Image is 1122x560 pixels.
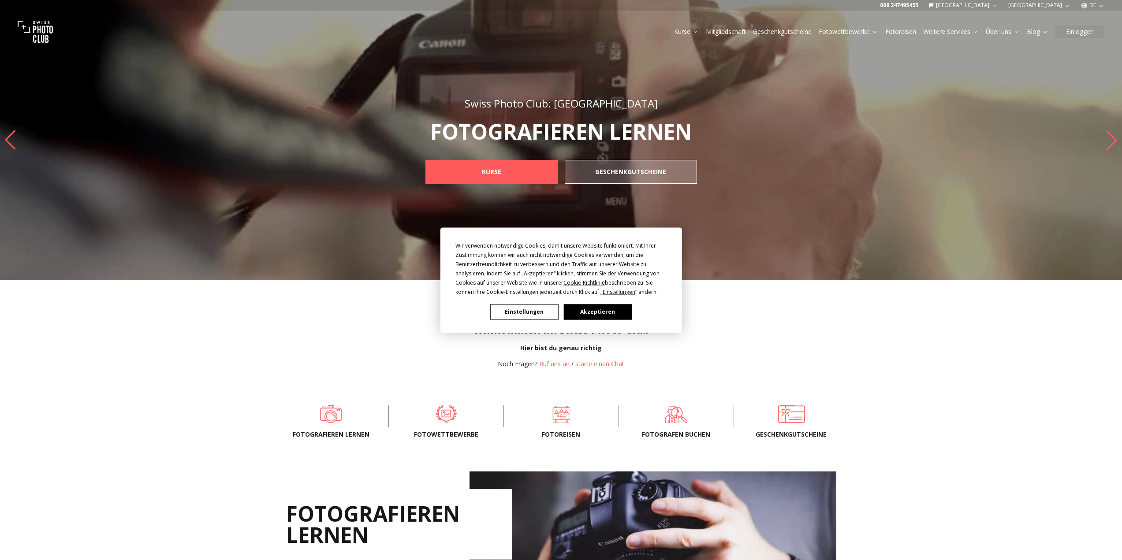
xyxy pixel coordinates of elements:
[455,241,667,296] div: Wir verwenden notwendige Cookies, damit unsere Website funktioniert. Mit Ihrer Zustimmung können ...
[440,227,682,333] div: Cookie Consent Prompt
[490,304,558,319] button: Einstellungen
[603,288,635,295] span: Einstellungen
[563,304,631,319] button: Akzeptieren
[563,278,605,286] span: Cookie-Richtlinie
